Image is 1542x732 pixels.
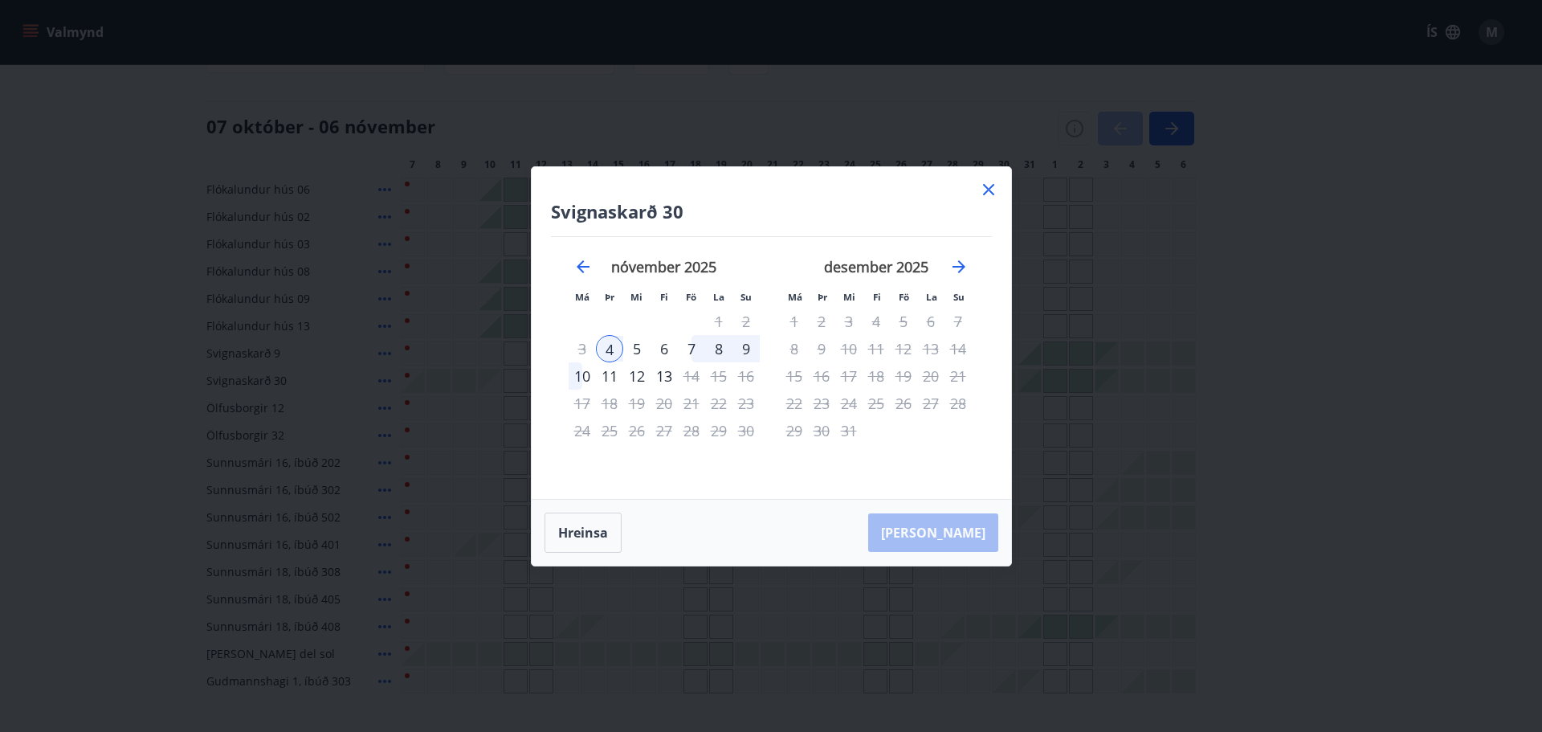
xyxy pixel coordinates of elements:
[569,417,596,444] td: Not available. mánudagur, 24. nóvember 2025
[788,291,802,303] small: Má
[863,362,890,390] td: Not available. fimmtudagur, 18. desember 2025
[569,362,596,390] div: 10
[596,390,623,417] td: Not available. þriðjudagur, 18. nóvember 2025
[835,362,863,390] td: Not available. miðvikudagur, 17. desember 2025
[678,390,705,417] td: Not available. föstudagur, 21. nóvember 2025
[686,291,696,303] small: Fö
[835,417,863,444] td: Not available. miðvikudagur, 31. desember 2025
[705,335,732,362] div: 8
[944,390,972,417] td: Not available. sunnudagur, 28. desember 2025
[808,390,835,417] td: Not available. þriðjudagur, 23. desember 2025
[651,417,678,444] td: Not available. fimmtudagur, 27. nóvember 2025
[781,417,808,444] td: Not available. mánudagur, 29. desember 2025
[732,362,760,390] td: Not available. sunnudagur, 16. nóvember 2025
[678,362,705,390] td: Not available. föstudagur, 14. nóvember 2025
[623,362,651,390] div: 12
[740,291,752,303] small: Su
[890,335,917,362] td: Not available. föstudagur, 12. desember 2025
[705,335,732,362] td: Choose laugardagur, 8. nóvember 2025 as your check-out date. It’s available.
[705,362,732,390] td: Not available. laugardagur, 15. nóvember 2025
[630,291,642,303] small: Mi
[605,291,614,303] small: Þr
[651,335,678,362] td: Choose fimmtudagur, 6. nóvember 2025 as your check-out date. It’s available.
[732,335,760,362] div: 9
[623,417,651,444] td: Not available. miðvikudagur, 26. nóvember 2025
[824,257,928,276] strong: desember 2025
[569,362,596,390] td: Choose mánudagur, 10. nóvember 2025 as your check-out date. It’s available.
[569,390,596,417] td: Not available. mánudagur, 17. nóvember 2025
[835,390,863,417] td: Not available. miðvikudagur, 24. desember 2025
[899,291,909,303] small: Fö
[953,291,965,303] small: Su
[705,417,732,444] td: Not available. laugardagur, 29. nóvember 2025
[623,390,651,417] td: Not available. miðvikudagur, 19. nóvember 2025
[818,291,827,303] small: Þr
[569,335,596,362] td: Not available. mánudagur, 3. nóvember 2025
[545,513,622,553] button: Hreinsa
[713,291,724,303] small: La
[917,308,944,335] td: Not available. laugardagur, 6. desember 2025
[732,417,760,444] td: Not available. sunnudagur, 30. nóvember 2025
[623,335,651,362] td: Choose miðvikudagur, 5. nóvember 2025 as your check-out date. It’s available.
[808,362,835,390] td: Not available. þriðjudagur, 16. desember 2025
[835,308,863,335] td: Not available. miðvikudagur, 3. desember 2025
[678,335,705,362] td: Choose föstudagur, 7. nóvember 2025 as your check-out date. It’s available.
[623,335,651,362] div: 5
[551,199,992,223] h4: Svignaskarð 30
[808,417,835,444] td: Not available. þriðjudagur, 30. desember 2025
[678,335,705,362] div: 7
[651,362,678,390] td: Choose fimmtudagur, 13. nóvember 2025 as your check-out date. It’s available.
[611,257,716,276] strong: nóvember 2025
[781,335,808,362] td: Not available. mánudagur, 8. desember 2025
[863,308,890,335] td: Not available. fimmtudagur, 4. desember 2025
[575,291,589,303] small: Má
[917,335,944,362] td: Not available. laugardagur, 13. desember 2025
[863,390,890,417] td: Not available. fimmtudagur, 25. desember 2025
[651,335,678,362] div: 6
[944,362,972,390] td: Not available. sunnudagur, 21. desember 2025
[596,335,623,362] div: 4
[917,362,944,390] td: Not available. laugardagur, 20. desember 2025
[660,291,668,303] small: Fi
[835,335,863,362] td: Not available. miðvikudagur, 10. desember 2025
[732,308,760,335] td: Not available. sunnudagur, 2. nóvember 2025
[944,308,972,335] td: Not available. sunnudagur, 7. desember 2025
[732,335,760,362] td: Choose sunnudagur, 9. nóvember 2025 as your check-out date. It’s available.
[926,291,937,303] small: La
[873,291,881,303] small: Fi
[843,291,855,303] small: Mi
[732,390,760,417] td: Not available. sunnudagur, 23. nóvember 2025
[596,362,623,390] div: 11
[808,308,835,335] td: Not available. þriðjudagur, 2. desember 2025
[651,390,678,417] td: Not available. fimmtudagur, 20. nóvember 2025
[596,335,623,362] td: Selected as start date. þriðjudagur, 4. nóvember 2025
[781,308,808,335] td: Not available. mánudagur, 1. desember 2025
[596,417,623,444] td: Not available. þriðjudagur, 25. nóvember 2025
[705,390,732,417] td: Not available. laugardagur, 22. nóvember 2025
[623,362,651,390] td: Choose miðvikudagur, 12. nóvember 2025 as your check-out date. It’s available.
[705,308,732,335] td: Not available. laugardagur, 1. nóvember 2025
[890,308,917,335] td: Not available. föstudagur, 5. desember 2025
[651,390,678,417] div: Aðeins útritun í boði
[949,257,969,276] div: Move forward to switch to the next month.
[678,417,705,444] td: Not available. föstudagur, 28. nóvember 2025
[573,257,593,276] div: Move backward to switch to the previous month.
[781,362,808,390] td: Not available. mánudagur, 15. desember 2025
[781,390,808,417] td: Not available. mánudagur, 22. desember 2025
[808,417,835,444] div: Aðeins útritun í boði
[863,335,890,362] td: Not available. fimmtudagur, 11. desember 2025
[596,362,623,390] td: Choose þriðjudagur, 11. nóvember 2025 as your check-out date. It’s available.
[890,390,917,417] td: Not available. föstudagur, 26. desember 2025
[917,390,944,417] td: Not available. laugardagur, 27. desember 2025
[551,237,992,480] div: Calendar
[651,362,678,390] div: Aðeins útritun í boði
[944,335,972,362] td: Not available. sunnudagur, 14. desember 2025
[808,335,835,362] td: Not available. þriðjudagur, 9. desember 2025
[890,362,917,390] td: Not available. föstudagur, 19. desember 2025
